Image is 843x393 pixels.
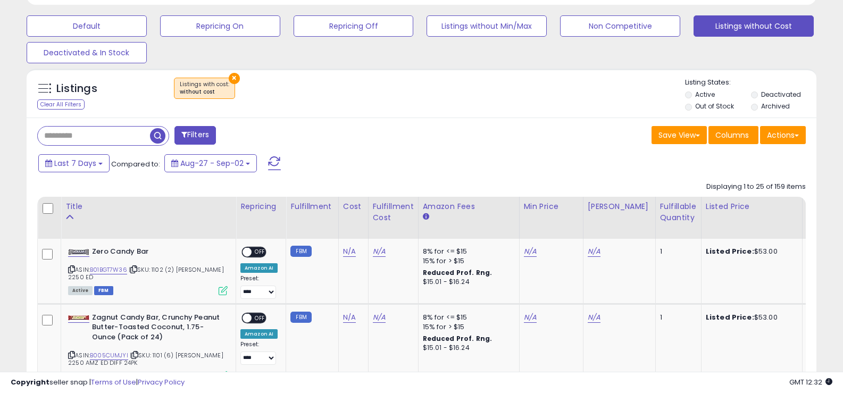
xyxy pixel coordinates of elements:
[423,247,511,256] div: 8% for <= $15
[423,322,511,332] div: 15% for > $15
[68,247,228,294] div: ASIN:
[252,248,269,257] span: OFF
[92,313,221,345] b: Zagnut Candy Bar, Crunchy Peanut Butter-Toasted Coconut, 1.75-Ounce (Pack of 24)
[588,201,651,212] div: [PERSON_NAME]
[240,201,281,212] div: Repricing
[174,126,216,145] button: Filters
[252,313,269,322] span: OFF
[423,268,493,277] b: Reduced Prof. Rng.
[180,158,244,169] span: Aug-27 - Sep-02
[373,312,386,323] a: N/A
[423,256,511,266] div: 15% for > $15
[290,312,311,323] small: FBM
[423,313,511,322] div: 8% for <= $15
[290,246,311,257] small: FBM
[695,90,715,99] label: Active
[56,81,97,96] h5: Listings
[290,201,333,212] div: Fulfillment
[38,154,110,172] button: Last 7 Days
[91,377,136,387] a: Terms of Use
[708,126,758,144] button: Columns
[560,15,680,37] button: Non Competitive
[11,378,185,388] div: seller snap | |
[180,80,229,96] span: Listings with cost :
[761,90,801,99] label: Deactivated
[685,78,816,88] p: Listing States:
[373,246,386,257] a: N/A
[240,329,278,339] div: Amazon AI
[423,212,429,222] small: Amazon Fees.
[694,15,814,37] button: Listings without Cost
[160,15,280,37] button: Repricing On
[761,102,790,111] label: Archived
[294,15,414,37] button: Repricing Off
[37,99,85,110] div: Clear All Filters
[652,126,707,144] button: Save View
[760,126,806,144] button: Actions
[180,88,229,96] div: without cost
[54,158,96,169] span: Last 7 Days
[706,312,754,322] b: Listed Price:
[706,201,798,212] div: Listed Price
[423,344,511,353] div: $15.01 - $16.24
[27,42,147,63] button: Deactivated & In Stock
[695,102,734,111] label: Out of Stock
[588,246,600,257] a: N/A
[660,247,693,256] div: 1
[343,201,364,212] div: Cost
[423,278,511,287] div: $15.01 - $16.24
[240,341,278,365] div: Preset:
[240,263,278,273] div: Amazon AI
[427,15,547,37] button: Listings without Min/Max
[660,201,697,223] div: Fulfillable Quantity
[373,201,414,223] div: Fulfillment Cost
[706,182,806,192] div: Displaying 1 to 25 of 159 items
[423,201,515,212] div: Amazon Fees
[343,312,356,323] a: N/A
[660,313,693,322] div: 1
[706,246,754,256] b: Listed Price:
[65,201,231,212] div: Title
[229,73,240,84] button: ×
[68,286,93,295] span: All listings currently available for purchase on Amazon
[524,246,537,257] a: N/A
[68,249,89,255] img: 41qIU5WwqXL._SL40_.jpg
[92,247,221,260] b: Zero Candy Bar
[90,265,127,274] a: B01BGT7W36
[90,351,128,360] a: B005CUMJYI
[111,159,160,169] span: Compared to:
[706,247,794,256] div: $53.00
[715,130,749,140] span: Columns
[68,313,228,380] div: ASIN:
[68,315,89,320] img: 41r24-YptRL._SL40_.jpg
[524,201,579,212] div: Min Price
[588,312,600,323] a: N/A
[94,286,113,295] span: FBM
[706,313,794,322] div: $53.00
[138,377,185,387] a: Privacy Policy
[164,154,257,172] button: Aug-27 - Sep-02
[524,312,537,323] a: N/A
[11,377,49,387] strong: Copyright
[423,334,493,343] b: Reduced Prof. Rng.
[789,377,832,387] span: 2025-09-10 12:32 GMT
[68,351,223,367] span: | SKU: 1101 (6) [PERSON_NAME] 2250 AMZ ED DIFF 24PK
[240,275,278,299] div: Preset:
[68,265,224,281] span: | SKU: 1102 (2) [PERSON_NAME] 2250 ED
[343,246,356,257] a: N/A
[27,15,147,37] button: Default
